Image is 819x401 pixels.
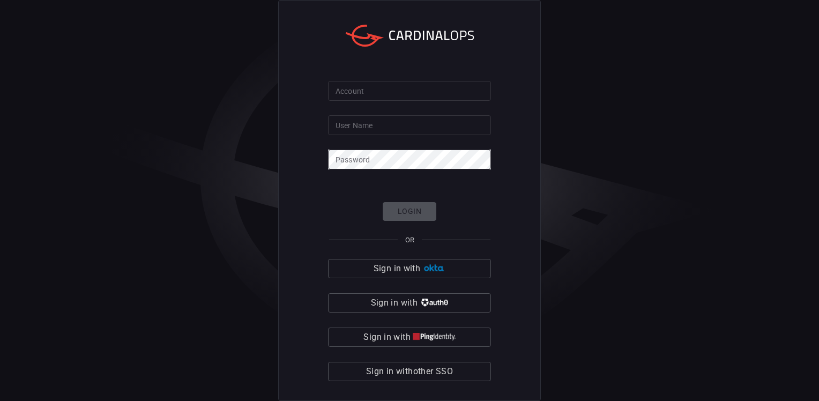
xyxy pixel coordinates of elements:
[366,364,453,379] span: Sign in with other SSO
[413,333,456,341] img: quu4iresuhQAAAABJRU5ErkJggg==
[371,295,418,310] span: Sign in with
[405,236,414,244] span: OR
[328,328,491,347] button: Sign in with
[422,264,445,272] img: Ad5vKXme8s1CQAAAABJRU5ErkJggg==
[374,261,420,276] span: Sign in with
[328,293,491,313] button: Sign in with
[363,330,410,345] span: Sign in with
[328,81,491,101] input: Type your account
[420,299,448,307] img: vP8Hhh4KuCH8AavWKdZY7RZgAAAAASUVORK5CYII=
[328,115,491,135] input: Type your user name
[328,259,491,278] button: Sign in with
[328,362,491,381] button: Sign in withother SSO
